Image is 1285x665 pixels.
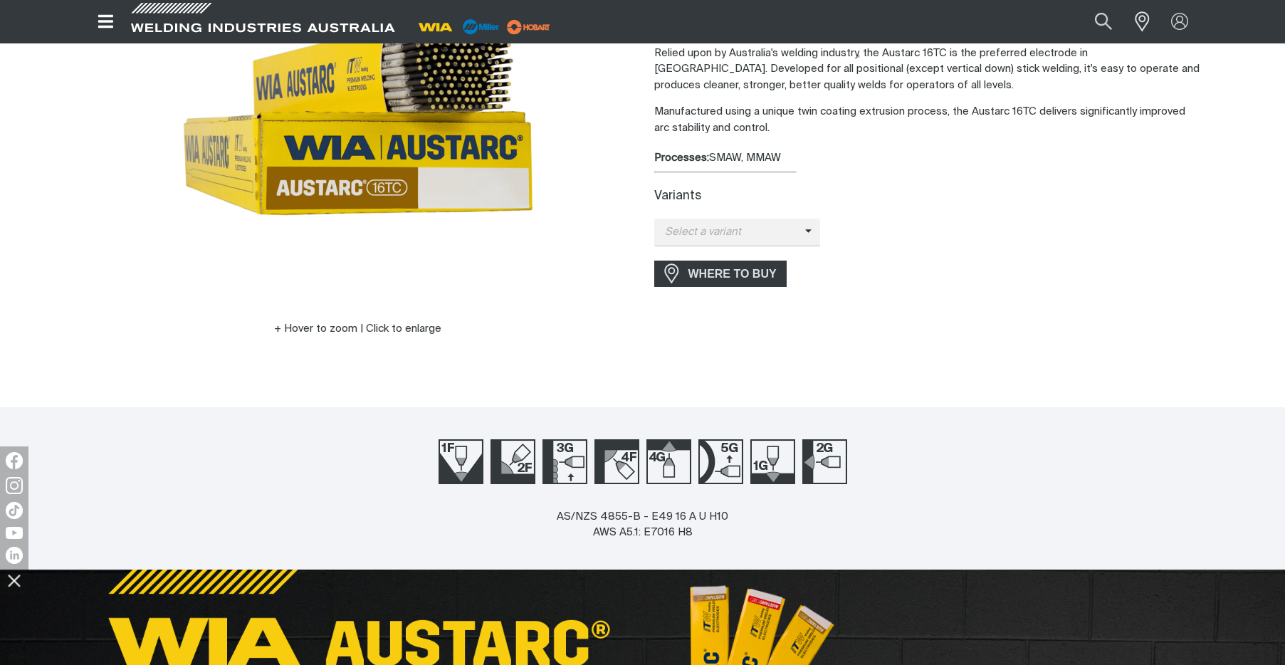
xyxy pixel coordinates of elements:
[750,439,795,484] img: Welding Position 1G
[698,439,743,484] img: Welding Position 5G Up
[6,477,23,494] img: Instagram
[439,439,483,484] img: Welding Position 1F
[2,568,26,592] img: hide socials
[1061,6,1127,38] input: Product name or item number...
[266,320,450,337] button: Hover to zoom | Click to enlarge
[6,547,23,564] img: LinkedIn
[503,16,555,38] img: miller
[679,263,786,286] span: WHERE TO BUY
[646,439,691,484] img: Welding Position 4G
[654,261,787,287] a: WHERE TO BUY
[654,150,1201,167] div: SMAW, MMAW
[1079,6,1128,38] button: Search products
[542,439,587,484] img: Welding Position 3G Up
[654,152,709,163] strong: Processes:
[594,439,639,484] img: Welding Position 4F
[802,439,847,484] img: Welding Position 2G
[654,190,701,202] label: Variants
[654,224,805,241] span: Select a variant
[6,502,23,519] img: TikTok
[6,452,23,469] img: Facebook
[491,439,535,484] img: Welding Position 2F
[6,527,23,539] img: YouTube
[557,509,728,541] div: AS/NZS 4855-B - E49 16 A U H10 AWS A5.1: E7016 H8
[503,21,555,32] a: miller
[654,104,1201,136] p: Manufactured using a unique twin coating extrusion process, the Austarc 16TC delivers significant...
[654,46,1201,94] p: Relied upon by Australia's welding industry, the Austarc 16TC is the preferred electrode in [GEOG...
